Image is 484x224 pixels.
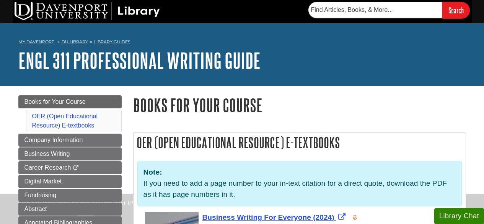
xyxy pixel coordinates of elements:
a: Books for Your Course [18,95,122,108]
a: Digital Market [18,175,122,188]
strong: Note: [143,168,162,176]
a: ENGL 311 Professional Writing Guide [18,49,261,72]
a: Library Guides [94,39,130,44]
h2: OER (Open Educational Resource) E-textbooks [134,132,466,153]
a: DU Library [62,39,88,44]
span: Company Information [24,137,83,143]
span: Digital Market [24,178,62,185]
h1: Books for Your Course [133,95,466,115]
form: Searches DU Library's articles, books, and more [308,2,470,18]
a: Company Information [18,134,122,147]
img: Open Access [352,214,358,221]
a: Fundraising [18,189,122,202]
a: Career Research [18,161,122,174]
span: Business Writing For Everyone (2024) [202,213,334,221]
input: Find Articles, Books, & More... [308,2,442,18]
a: OER (Open Educational Resource) E-textbooks [32,113,98,129]
a: Abstract [18,203,122,216]
button: Library Chat [434,208,484,224]
input: Search [442,2,470,18]
span: Fundraising [24,192,57,198]
span: Abstract [24,206,47,212]
span: Books for Your Course [24,98,86,105]
i: This link opens in a new window [73,165,79,170]
img: DU Library [15,2,160,20]
div: If you need to add a page number to your in-text citation for a direct quote, download the PDF as... [137,161,462,206]
a: My Davenport [18,39,54,45]
span: Business Writing [24,150,70,157]
a: Business Writing [18,147,122,160]
span: Career Research [24,164,71,171]
a: Link opens in new window [202,213,347,221]
nav: breadcrumb [18,37,466,49]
